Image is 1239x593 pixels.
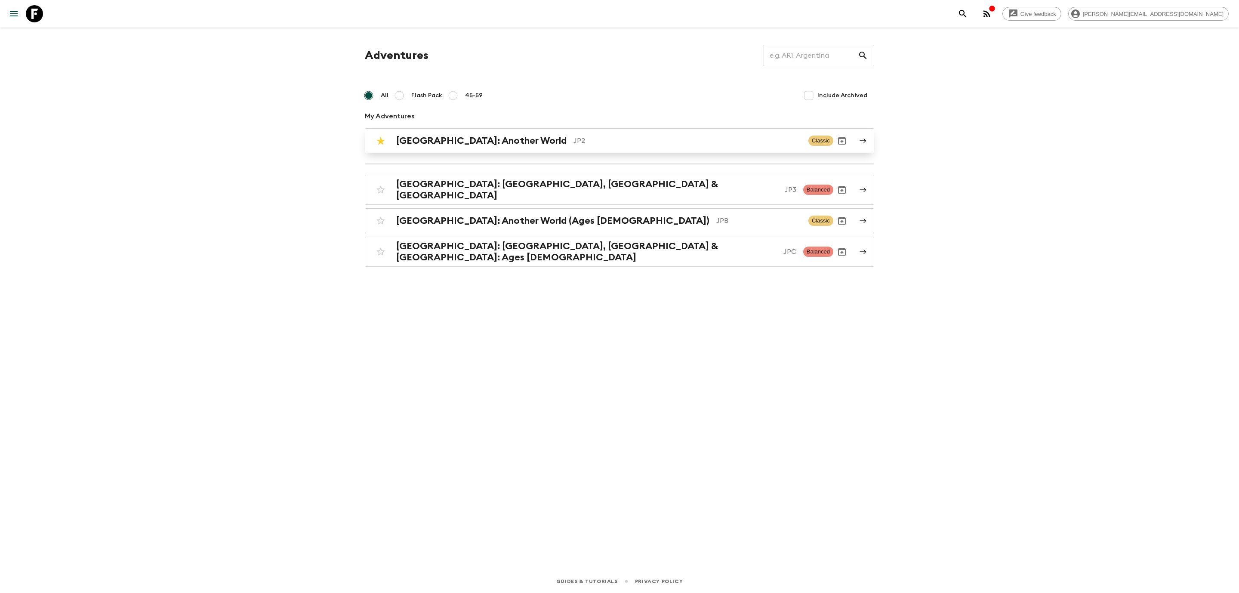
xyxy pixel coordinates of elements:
[365,237,874,267] a: [GEOGRAPHIC_DATA]: [GEOGRAPHIC_DATA], [GEOGRAPHIC_DATA] & [GEOGRAPHIC_DATA]: Ages [DEMOGRAPHIC_DA...
[783,247,796,257] p: JPC
[785,185,796,195] p: JP3
[1078,11,1228,17] span: [PERSON_NAME][EMAIL_ADDRESS][DOMAIN_NAME]
[716,216,801,226] p: JPB
[5,5,22,22] button: menu
[833,243,851,260] button: Archive
[808,136,833,146] span: Classic
[833,132,851,149] button: Archive
[764,43,858,68] input: e.g. AR1, Argentina
[465,91,483,100] span: 45-59
[954,5,971,22] button: search adventures
[381,91,388,100] span: All
[365,47,428,64] h1: Adventures
[833,212,851,229] button: Archive
[573,136,801,146] p: JP2
[556,577,618,586] a: Guides & Tutorials
[365,175,874,205] a: [GEOGRAPHIC_DATA]: [GEOGRAPHIC_DATA], [GEOGRAPHIC_DATA] & [GEOGRAPHIC_DATA]JP3BalancedArchive
[803,185,833,195] span: Balanced
[396,135,567,146] h2: [GEOGRAPHIC_DATA]: Another World
[1068,7,1229,21] div: [PERSON_NAME][EMAIL_ADDRESS][DOMAIN_NAME]
[803,247,833,257] span: Balanced
[1002,7,1061,21] a: Give feedback
[365,111,874,121] p: My Adventures
[396,215,709,226] h2: [GEOGRAPHIC_DATA]: Another World (Ages [DEMOGRAPHIC_DATA])
[365,128,874,153] a: [GEOGRAPHIC_DATA]: Another WorldJP2ClassicArchive
[1016,11,1061,17] span: Give feedback
[396,241,777,263] h2: [GEOGRAPHIC_DATA]: [GEOGRAPHIC_DATA], [GEOGRAPHIC_DATA] & [GEOGRAPHIC_DATA]: Ages [DEMOGRAPHIC_DATA]
[808,216,833,226] span: Classic
[365,208,874,233] a: [GEOGRAPHIC_DATA]: Another World (Ages [DEMOGRAPHIC_DATA])JPBClassicArchive
[411,91,442,100] span: Flash Pack
[833,181,851,198] button: Archive
[396,179,778,201] h2: [GEOGRAPHIC_DATA]: [GEOGRAPHIC_DATA], [GEOGRAPHIC_DATA] & [GEOGRAPHIC_DATA]
[817,91,867,100] span: Include Archived
[635,577,683,586] a: Privacy Policy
